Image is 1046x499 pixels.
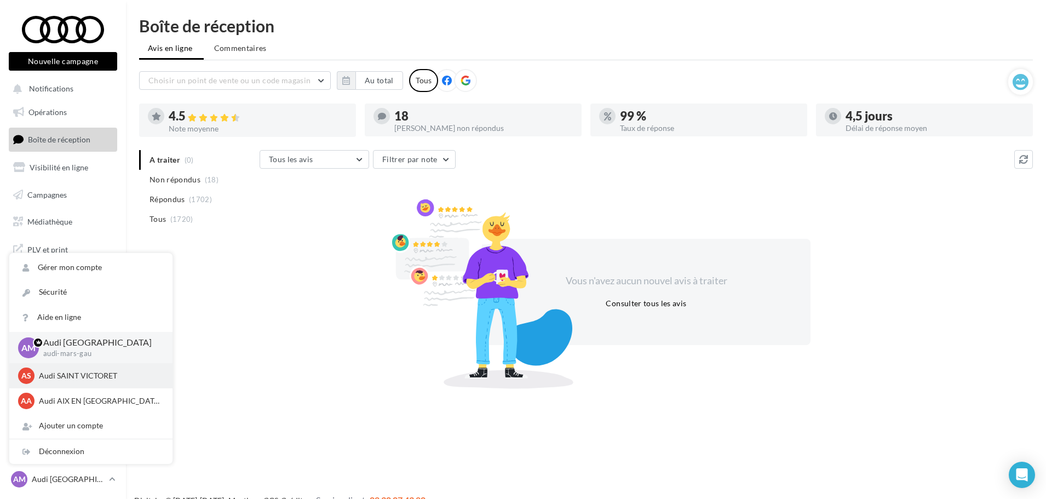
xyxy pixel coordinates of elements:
[148,76,311,85] span: Choisir un point de vente ou un code magasin
[150,174,200,185] span: Non répondus
[28,135,90,144] span: Boîte de réception
[846,110,1024,122] div: 4,5 jours
[9,52,117,71] button: Nouvelle campagne
[9,280,173,305] a: Sécurité
[214,43,267,53] span: Commentaires
[9,305,173,330] a: Aide en ligne
[9,414,173,438] div: Ajouter un compte
[139,18,1033,34] div: Boîte de réception
[169,125,347,133] div: Note moyenne
[150,194,185,205] span: Répondus
[21,395,32,406] span: AA
[21,341,36,354] span: AM
[846,124,1024,132] div: Délai de réponse moyen
[28,107,67,117] span: Opérations
[373,150,456,169] button: Filtrer par note
[30,163,88,172] span: Visibilité en ligne
[43,336,155,349] p: Audi [GEOGRAPHIC_DATA]
[337,71,403,90] button: Au total
[601,297,691,310] button: Consulter tous les avis
[355,71,403,90] button: Au total
[7,101,119,124] a: Opérations
[27,217,72,226] span: Médiathèque
[27,242,113,266] span: PLV et print personnalisable
[7,183,119,207] a: Campagnes
[150,214,166,225] span: Tous
[394,124,573,132] div: [PERSON_NAME] non répondus
[7,128,119,151] a: Boîte de réception
[21,370,31,381] span: AS
[7,238,119,270] a: PLV et print personnalisable
[170,215,193,223] span: (1720)
[169,110,347,123] div: 4.5
[39,395,159,406] p: Audi AIX EN [GEOGRAPHIC_DATA]
[409,69,438,92] div: Tous
[139,71,331,90] button: Choisir un point de vente ou un code magasin
[205,175,219,184] span: (18)
[39,370,159,381] p: Audi SAINT VICTORET
[43,349,155,359] p: audi-mars-gau
[620,110,798,122] div: 99 %
[552,274,740,288] div: Vous n'avez aucun nouvel avis à traiter
[9,439,173,464] div: Déconnexion
[29,84,73,94] span: Notifications
[32,474,105,485] p: Audi [GEOGRAPHIC_DATA]
[27,190,67,199] span: Campagnes
[189,195,212,204] span: (1702)
[394,110,573,122] div: 18
[7,210,119,233] a: Médiathèque
[9,469,117,490] a: AM Audi [GEOGRAPHIC_DATA]
[620,124,798,132] div: Taux de réponse
[9,255,173,280] a: Gérer mon compte
[13,474,26,485] span: AM
[260,150,369,169] button: Tous les avis
[269,154,313,164] span: Tous les avis
[7,156,119,179] a: Visibilité en ligne
[1009,462,1035,488] div: Open Intercom Messenger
